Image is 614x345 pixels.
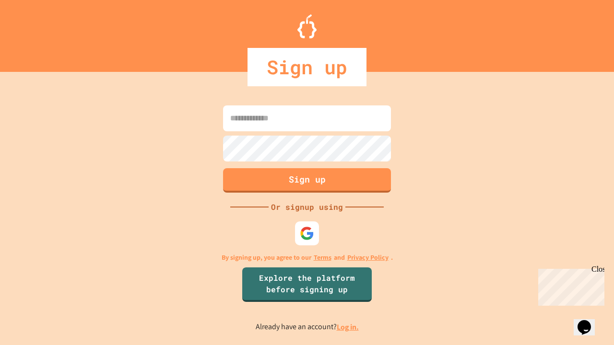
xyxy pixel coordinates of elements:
[4,4,66,61] div: Chat with us now!Close
[347,253,389,263] a: Privacy Policy
[300,226,314,241] img: google-icon.svg
[297,14,317,38] img: Logo.svg
[534,265,604,306] iframe: chat widget
[269,201,345,213] div: Or signup using
[256,321,359,333] p: Already have an account?
[314,253,331,263] a: Terms
[248,48,366,86] div: Sign up
[222,253,393,263] p: By signing up, you agree to our and .
[223,168,391,193] button: Sign up
[574,307,604,335] iframe: chat widget
[337,322,359,332] a: Log in.
[242,267,372,302] a: Explore the platform before signing up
